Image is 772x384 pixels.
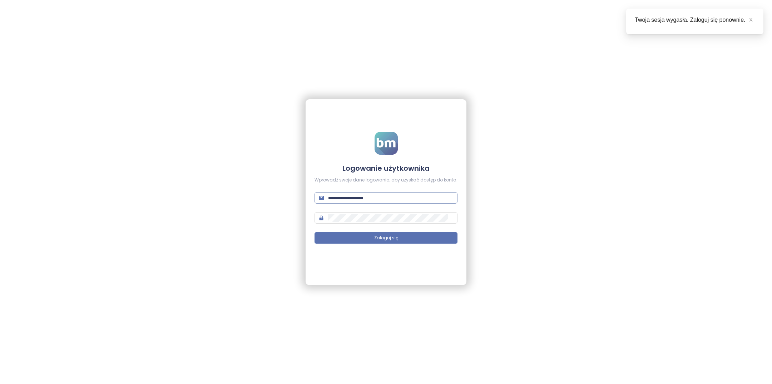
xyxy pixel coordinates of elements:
[315,177,457,184] div: Wprowadź swoje dane logowania, aby uzyskać dostęp do konta.
[374,235,398,241] span: Zaloguj się
[315,163,457,173] h4: Logowanie użytkownika
[315,232,457,244] button: Zaloguj się
[375,132,398,155] img: logo
[319,215,324,220] span: lock
[319,195,324,200] span: mail
[748,17,753,22] span: close
[635,16,755,24] div: Twoja sesja wygasła. Zaloguj się ponownie.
